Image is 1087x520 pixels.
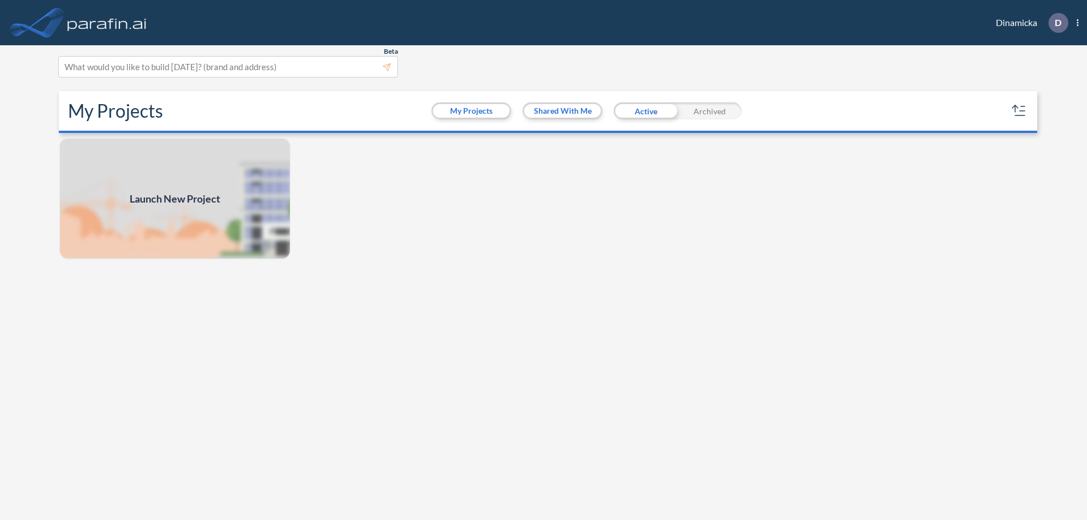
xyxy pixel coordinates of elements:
[384,47,398,56] span: Beta
[614,102,678,119] div: Active
[130,191,220,207] span: Launch New Project
[979,13,1079,33] div: Dinamicka
[59,137,291,260] a: Launch New Project
[678,102,742,119] div: Archived
[524,104,601,118] button: Shared With Me
[59,137,291,260] img: add
[65,11,149,34] img: logo
[1010,102,1028,120] button: sort
[433,104,510,118] button: My Projects
[68,100,163,122] h2: My Projects
[1055,18,1062,28] p: D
